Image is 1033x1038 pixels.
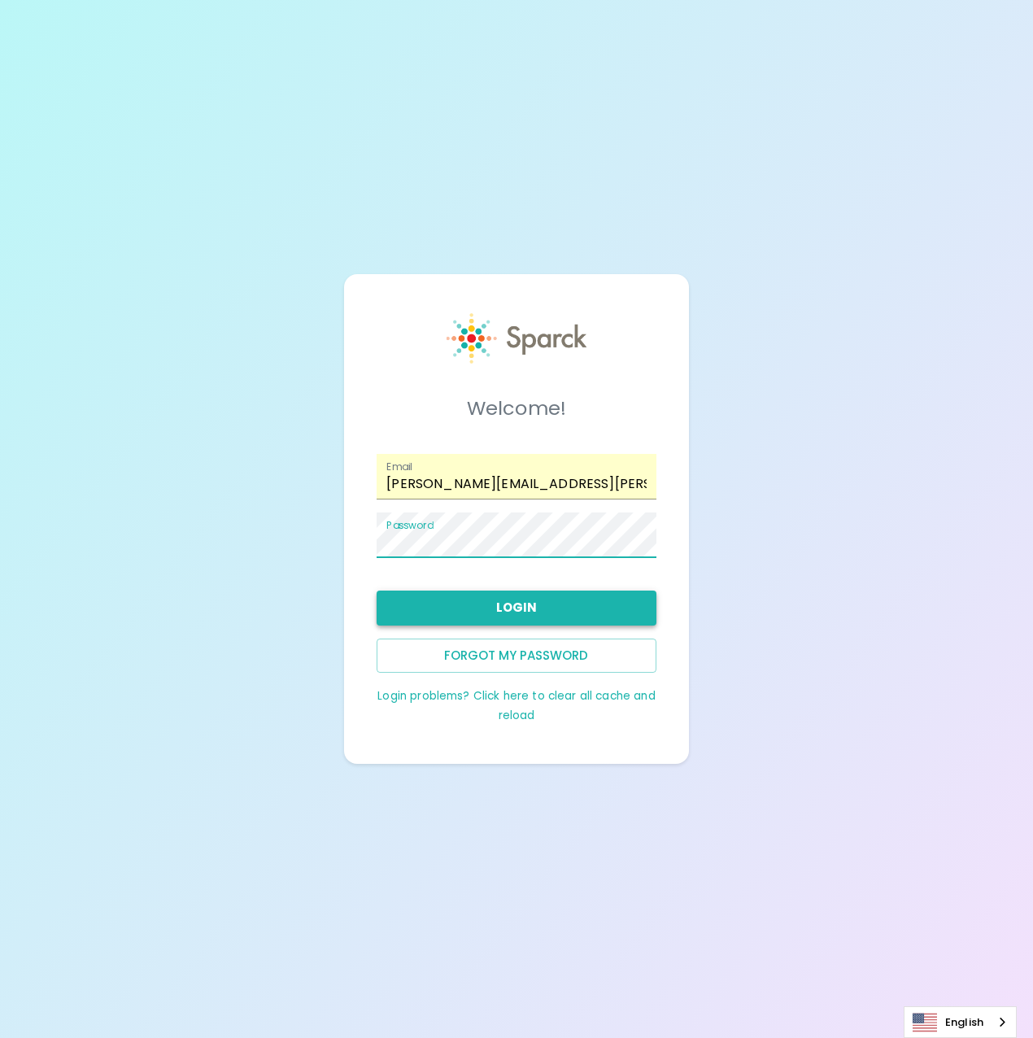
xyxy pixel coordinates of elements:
[904,1006,1017,1038] div: Language
[386,460,412,473] label: Email
[377,395,656,421] h5: Welcome!
[904,1006,1017,1038] aside: Language selected: English
[377,688,655,723] a: Login problems? Click here to clear all cache and reload
[447,313,586,364] img: Sparck logo
[904,1007,1016,1037] a: English
[377,591,656,625] button: Login
[377,639,656,673] button: Forgot my password
[386,518,434,532] label: Password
